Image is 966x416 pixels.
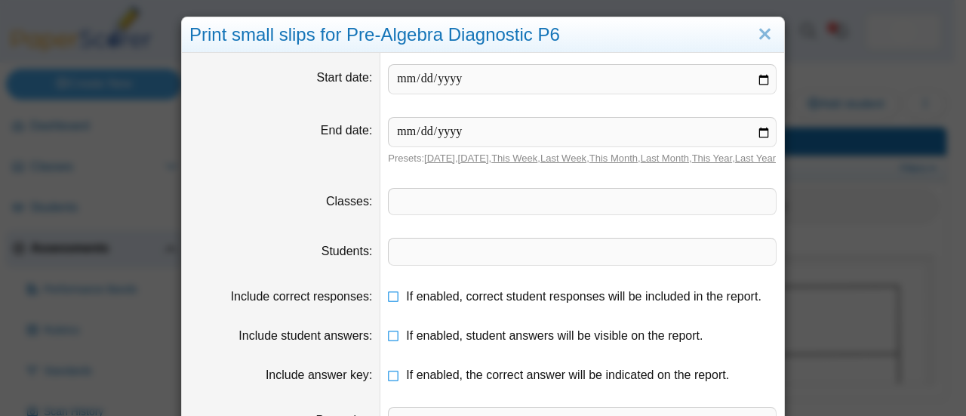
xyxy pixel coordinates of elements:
[388,188,777,215] tags: ​
[589,153,638,164] a: This Month
[753,22,777,48] a: Close
[388,152,777,165] div: Presets: , , , , , , ,
[321,245,373,257] label: Students
[326,195,372,208] label: Classes
[321,124,373,137] label: End date
[641,153,689,164] a: Last Month
[406,368,729,381] span: If enabled, the correct answer will be indicated on the report.
[540,153,586,164] a: Last Week
[424,153,455,164] a: [DATE]
[406,329,703,342] span: If enabled, student answers will be visible on the report.
[735,153,776,164] a: Last Year
[406,290,761,303] span: If enabled, correct student responses will be included in the report.
[491,153,537,164] a: This Week
[692,153,733,164] a: This Year
[266,368,372,381] label: Include answer key
[458,153,489,164] a: [DATE]
[388,238,777,265] tags: ​
[231,290,373,303] label: Include correct responses
[182,17,784,53] div: Print small slips for Pre-Algebra Diagnostic P6
[238,329,372,342] label: Include student answers
[317,71,373,84] label: Start date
